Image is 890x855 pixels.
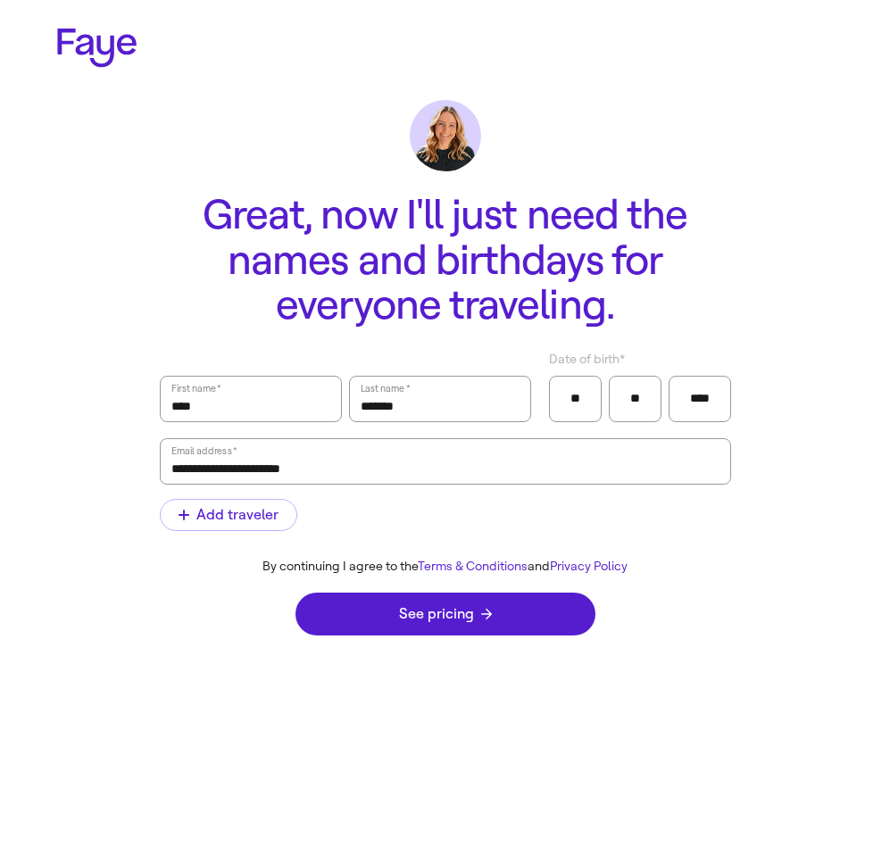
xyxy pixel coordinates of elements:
span: See pricing [399,607,492,621]
label: First name [170,379,222,397]
input: Month [561,386,590,412]
label: Last name [359,379,412,397]
input: Year [680,386,719,412]
label: Email address [170,442,238,460]
a: Terms & Conditions [418,559,528,574]
button: Add traveler [160,499,297,531]
span: Add traveler [179,508,279,522]
span: Date of birth * [549,350,625,369]
input: Day [620,386,650,412]
button: See pricing [295,593,595,635]
a: Privacy Policy [550,559,628,574]
div: By continuing I agree to the and [146,560,745,575]
h1: Great, now I'll just need the names and birthdays for everyone traveling. [160,193,731,328]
